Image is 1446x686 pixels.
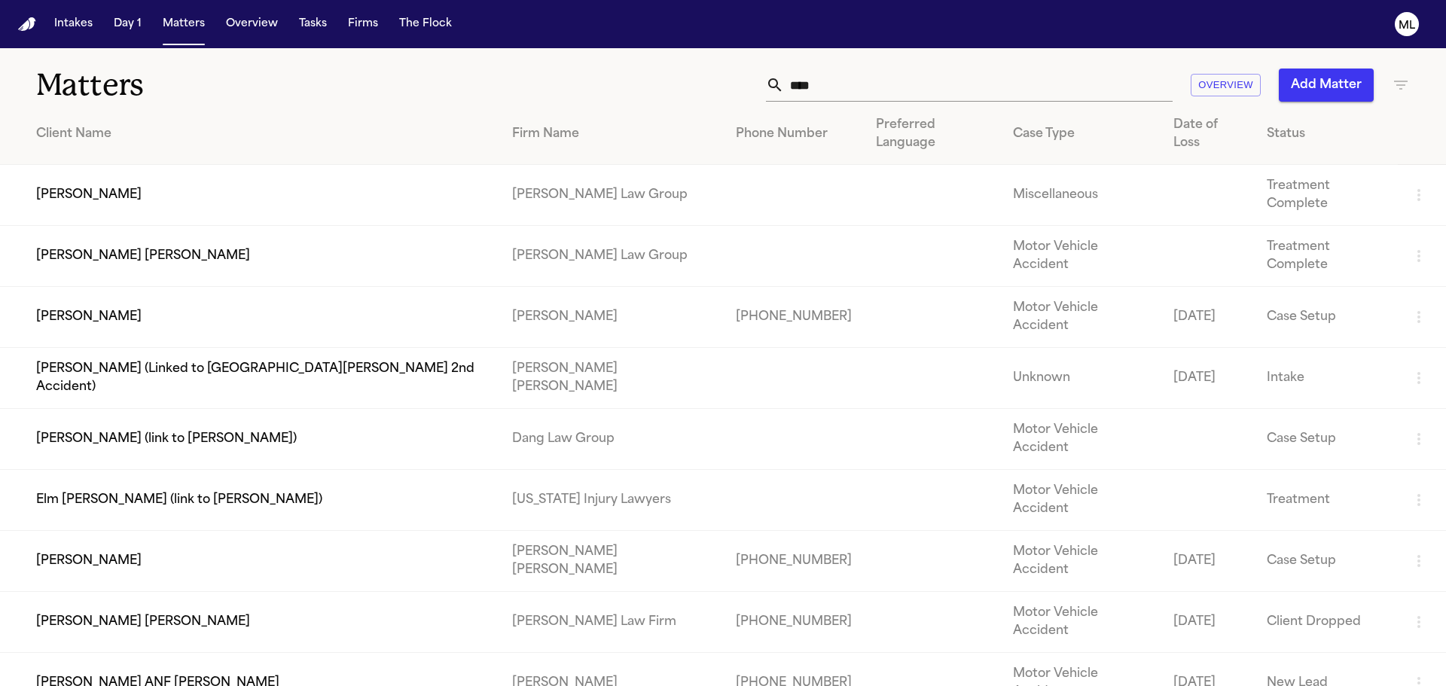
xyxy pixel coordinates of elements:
[1001,531,1161,592] td: Motor Vehicle Accident
[1255,531,1398,592] td: Case Setup
[220,11,284,38] button: Overview
[36,125,488,143] div: Client Name
[48,11,99,38] button: Intakes
[1161,592,1255,653] td: [DATE]
[736,125,852,143] div: Phone Number
[1161,287,1255,348] td: [DATE]
[393,11,458,38] button: The Flock
[1255,348,1398,409] td: Intake
[108,11,148,38] button: Day 1
[1161,348,1255,409] td: [DATE]
[1001,226,1161,287] td: Motor Vehicle Accident
[1255,470,1398,531] td: Treatment
[500,287,724,348] td: [PERSON_NAME]
[1255,226,1398,287] td: Treatment Complete
[1161,531,1255,592] td: [DATE]
[1191,74,1261,97] button: Overview
[1001,592,1161,653] td: Motor Vehicle Accident
[1013,125,1149,143] div: Case Type
[1001,165,1161,226] td: Miscellaneous
[724,287,864,348] td: [PHONE_NUMBER]
[18,17,36,32] img: Finch Logo
[18,17,36,32] a: Home
[500,226,724,287] td: [PERSON_NAME] Law Group
[1255,409,1398,470] td: Case Setup
[512,125,712,143] div: Firm Name
[500,409,724,470] td: Dang Law Group
[1279,69,1374,102] button: Add Matter
[342,11,384,38] button: Firms
[36,66,436,104] h1: Matters
[1267,125,1386,143] div: Status
[876,116,990,152] div: Preferred Language
[1173,116,1243,152] div: Date of Loss
[500,592,724,653] td: [PERSON_NAME] Law Firm
[1255,287,1398,348] td: Case Setup
[1001,348,1161,409] td: Unknown
[500,165,724,226] td: [PERSON_NAME] Law Group
[724,592,864,653] td: [PHONE_NUMBER]
[500,348,724,409] td: [PERSON_NAME] [PERSON_NAME]
[157,11,211,38] button: Matters
[293,11,333,38] button: Tasks
[1001,287,1161,348] td: Motor Vehicle Accident
[500,531,724,592] td: [PERSON_NAME] [PERSON_NAME]
[1255,592,1398,653] td: Client Dropped
[500,470,724,531] td: [US_STATE] Injury Lawyers
[1001,409,1161,470] td: Motor Vehicle Accident
[724,531,864,592] td: [PHONE_NUMBER]
[1255,165,1398,226] td: Treatment Complete
[1001,470,1161,531] td: Motor Vehicle Accident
